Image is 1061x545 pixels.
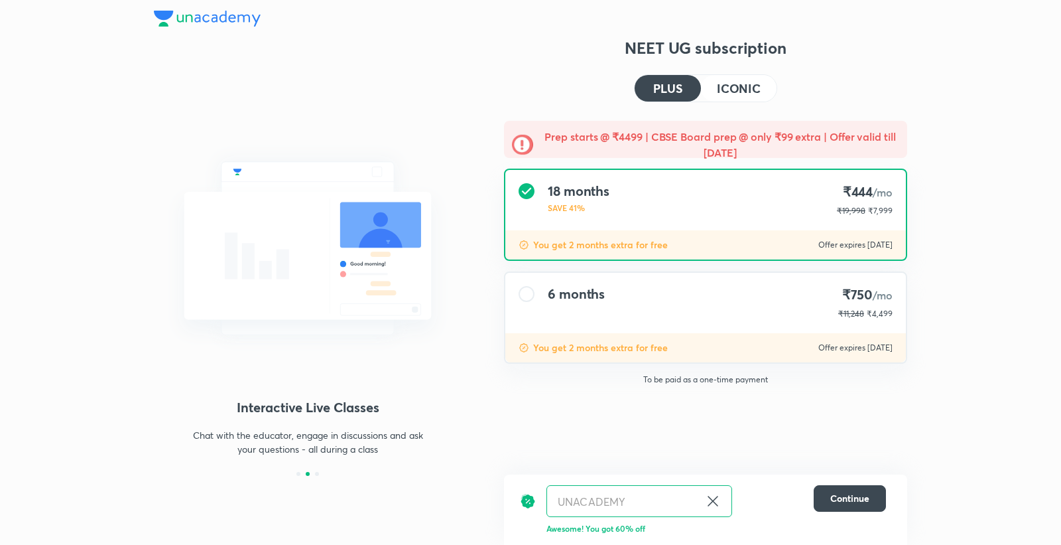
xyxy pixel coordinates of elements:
input: Have a referral code? [547,486,700,517]
span: Continue [830,492,869,505]
p: To be paid as a one-time payment [493,374,918,385]
h4: PLUS [653,82,682,94]
span: ₹4,499 [867,309,893,319]
img: chat_with_educator_6cb3c64761.svg [154,133,462,364]
p: ₹19,998 [837,205,865,217]
h3: NEET UG subscription [504,37,907,58]
h4: 18 months [548,183,609,199]
p: SAVE 41% [548,202,609,214]
p: Offer expires [DATE] [818,240,893,250]
h4: Interactive Live Classes [154,398,462,418]
h4: ICONIC [717,82,761,94]
p: ₹11,248 [838,308,864,320]
img: discount [519,240,529,250]
h4: ₹444 [837,183,893,201]
img: Company Logo [154,11,261,27]
button: ICONIC [701,75,777,102]
span: /mo [873,288,893,302]
p: You get 2 months extra for free [533,341,668,354]
button: PLUS [635,75,701,102]
h4: 6 months [548,286,605,302]
p: Offer expires [DATE] [818,343,893,353]
h5: Prep starts @ ₹4499 | CBSE Board prep @ only ₹99 extra | Offer valid till [DATE] [541,129,899,161]
p: Chat with the educator, engage in discussions and ask your questions - all during a class [192,428,423,456]
h4: ₹750 [838,286,893,304]
span: /mo [873,185,893,199]
button: Continue [814,485,886,512]
img: discount [520,485,536,517]
img: discount [519,343,529,353]
p: You get 2 months extra for free [533,238,668,252]
p: Awesome! You got 60% off [546,522,886,534]
span: ₹7,999 [868,206,893,216]
img: - [512,134,533,155]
